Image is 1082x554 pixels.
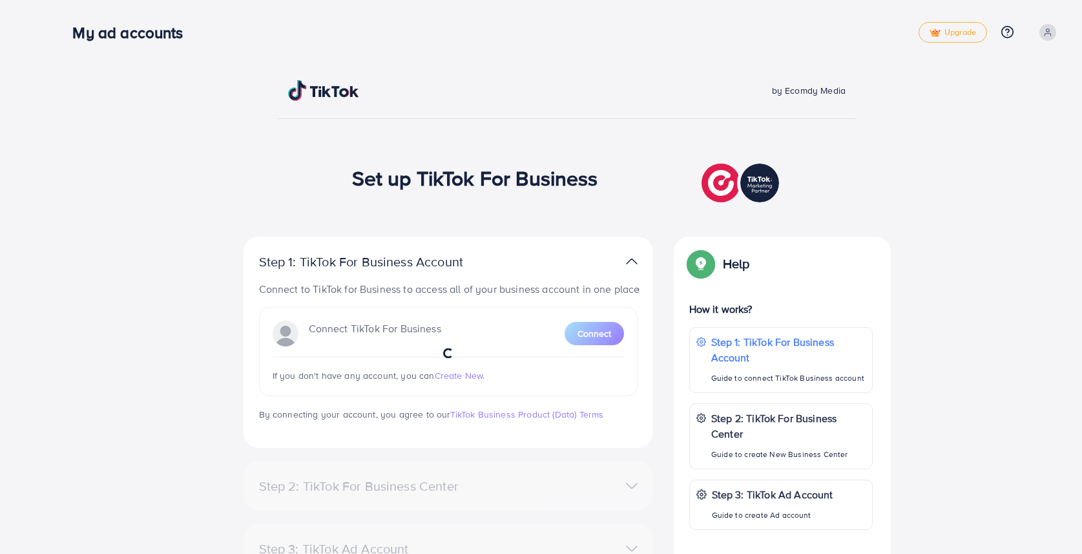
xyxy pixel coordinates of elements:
[259,254,505,270] p: Step 1: TikTok For Business Account
[702,160,782,206] img: TikTok partner
[723,256,750,272] p: Help
[711,410,866,442] p: Step 2: TikTok For Business Center
[711,334,866,365] p: Step 1: TikTok For Business Account
[689,252,713,275] img: Popup guide
[712,487,833,502] p: Step 3: TikTok Ad Account
[352,165,598,190] h1: Set up TikTok For Business
[919,22,987,43] a: tickUpgrade
[288,80,359,101] img: TikTok
[711,370,866,386] p: Guide to connect TikTok Business account
[930,28,976,37] span: Upgrade
[626,252,638,271] img: TikTok partner
[711,447,866,462] p: Guide to create New Business Center
[689,301,873,317] p: How it works?
[930,28,941,37] img: tick
[772,84,846,97] span: by Ecomdy Media
[712,507,833,523] p: Guide to create Ad account
[72,23,193,42] h3: My ad accounts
